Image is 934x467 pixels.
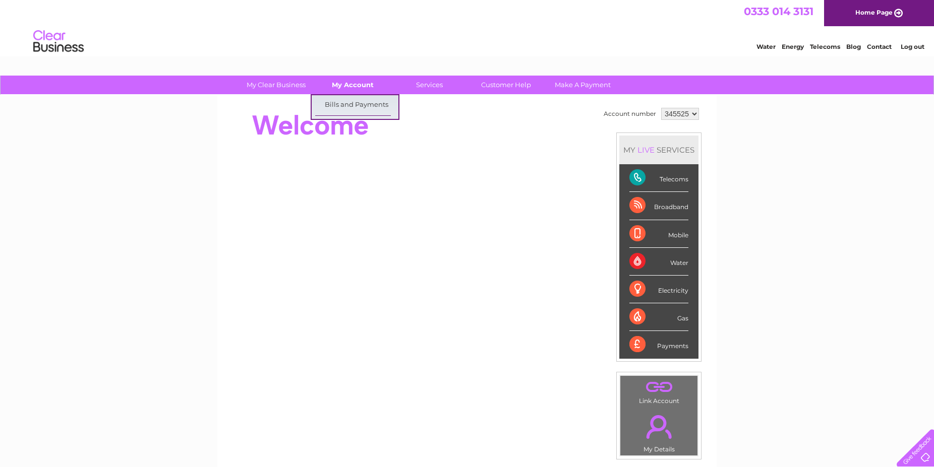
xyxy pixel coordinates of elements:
[629,331,688,358] div: Payments
[541,76,624,94] a: Make A Payment
[782,43,804,50] a: Energy
[601,105,659,122] td: Account number
[619,136,698,164] div: MY SERVICES
[629,248,688,276] div: Water
[744,5,813,18] a: 0333 014 3131
[620,375,698,407] td: Link Account
[901,43,924,50] a: Log out
[623,409,695,444] a: .
[315,95,398,115] a: Bills and Payments
[388,76,471,94] a: Services
[235,76,318,94] a: My Clear Business
[756,43,776,50] a: Water
[620,407,698,456] td: My Details
[629,276,688,303] div: Electricity
[33,26,84,57] img: logo.png
[810,43,840,50] a: Telecoms
[629,192,688,220] div: Broadband
[629,303,688,331] div: Gas
[464,76,548,94] a: Customer Help
[311,76,394,94] a: My Account
[629,164,688,192] div: Telecoms
[623,378,695,396] a: .
[629,220,688,248] div: Mobile
[867,43,892,50] a: Contact
[229,6,706,49] div: Clear Business is a trading name of Verastar Limited (registered in [GEOGRAPHIC_DATA] No. 3667643...
[315,116,398,136] a: Direct Debit
[635,145,657,155] div: LIVE
[846,43,861,50] a: Blog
